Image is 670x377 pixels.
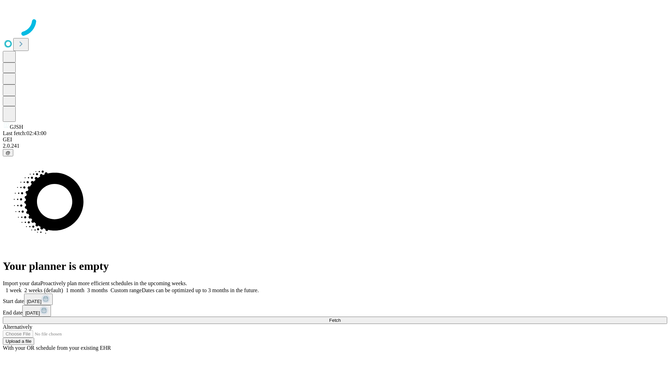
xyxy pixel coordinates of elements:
[66,287,84,293] span: 1 month
[3,294,667,305] div: Start date
[87,287,108,293] span: 3 months
[3,345,111,351] span: With your OR schedule from your existing EHR
[3,149,13,156] button: @
[329,318,341,323] span: Fetch
[3,136,667,143] div: GEI
[142,287,259,293] span: Dates can be optimized up to 3 months in the future.
[6,150,10,155] span: @
[3,143,667,149] div: 2.0.241
[3,305,667,317] div: End date
[22,305,51,317] button: [DATE]
[3,338,34,345] button: Upload a file
[27,299,42,304] span: [DATE]
[3,260,667,273] h1: Your planner is empty
[24,287,63,293] span: 2 weeks (default)
[3,130,46,136] span: Last fetch: 02:43:00
[3,317,667,324] button: Fetch
[111,287,142,293] span: Custom range
[25,310,40,316] span: [DATE]
[40,280,187,286] span: Proactively plan more efficient schedules in the upcoming weeks.
[24,294,53,305] button: [DATE]
[10,124,23,130] span: GJSH
[3,324,32,330] span: Alternatively
[3,280,40,286] span: Import your data
[6,287,22,293] span: 1 week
